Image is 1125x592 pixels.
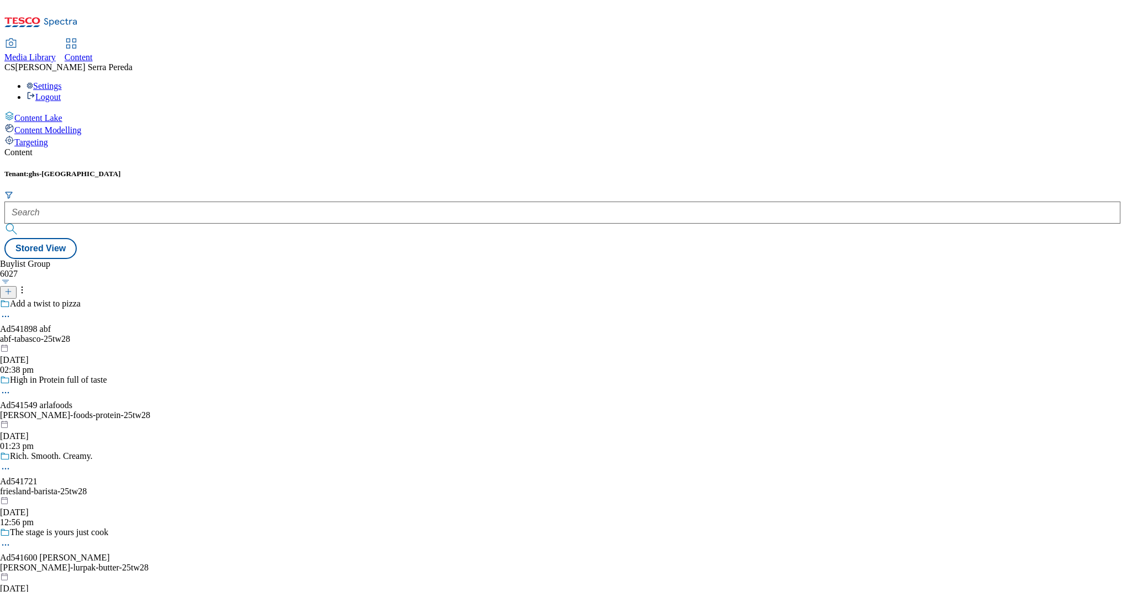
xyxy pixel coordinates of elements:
[4,39,56,62] a: Media Library
[4,191,13,199] svg: Search Filters
[14,138,48,147] span: Targeting
[4,62,15,72] span: CS
[65,39,93,62] a: Content
[4,111,1121,123] a: Content Lake
[15,62,133,72] span: [PERSON_NAME] Serra Pereda
[4,170,1121,178] h5: Tenant:
[14,125,81,135] span: Content Modelling
[29,170,121,178] span: ghs-[GEOGRAPHIC_DATA]
[4,147,1121,157] div: Content
[10,299,81,309] div: Add a twist to pizza
[10,451,93,461] div: Rich. Smooth. Creamy.
[65,52,93,62] span: Content
[4,123,1121,135] a: Content Modelling
[27,81,62,91] a: Settings
[10,527,108,537] div: The stage is yours just cook
[4,202,1121,224] input: Search
[14,113,62,123] span: Content Lake
[4,238,77,259] button: Stored View
[10,375,107,385] div: High in Protein full of taste
[4,135,1121,147] a: Targeting
[4,52,56,62] span: Media Library
[27,92,61,102] a: Logout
